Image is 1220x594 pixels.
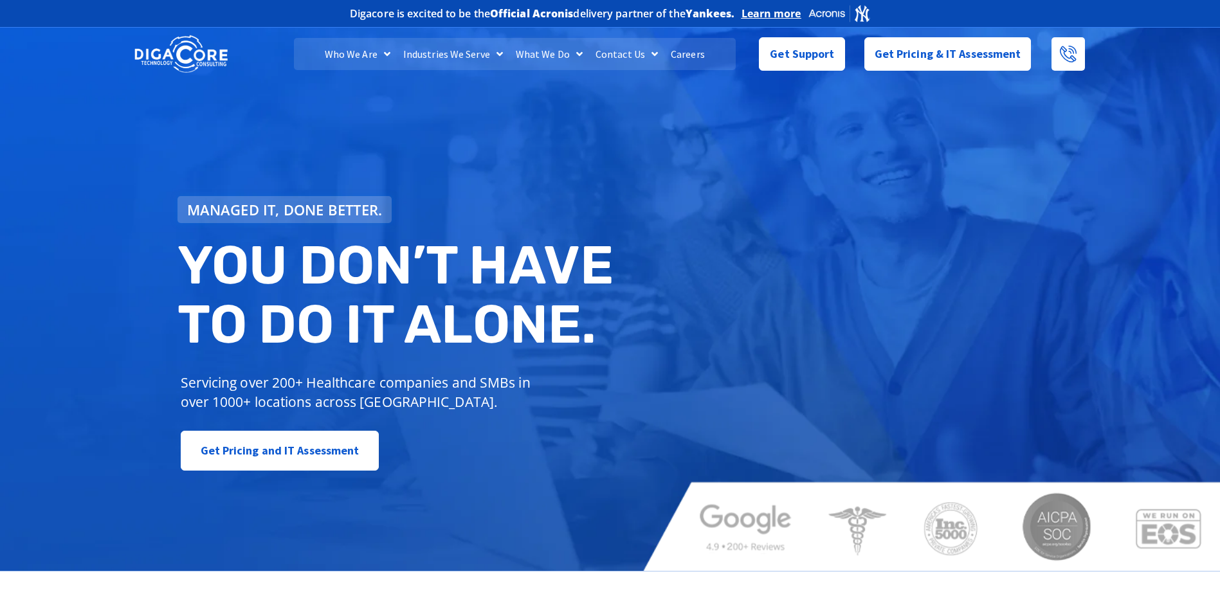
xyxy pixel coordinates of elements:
[134,34,228,75] img: DigaCore Technology Consulting
[187,203,383,217] span: Managed IT, done better.
[875,41,1021,67] span: Get Pricing & IT Assessment
[178,196,392,223] a: Managed IT, done better.
[742,7,801,20] a: Learn more
[201,438,360,464] span: Get Pricing and IT Assessment
[808,4,871,22] img: Acronis
[664,38,711,70] a: Careers
[759,37,844,71] a: Get Support
[181,373,540,411] p: Servicing over 200+ Healthcare companies and SMBs in over 1000+ locations across [GEOGRAPHIC_DATA].
[509,38,589,70] a: What We Do
[318,38,397,70] a: Who We Are
[350,8,735,19] h2: Digacore is excited to be the delivery partner of the
[181,431,379,471] a: Get Pricing and IT Assessment
[864,37,1032,71] a: Get Pricing & IT Assessment
[770,41,834,67] span: Get Support
[294,38,735,70] nav: Menu
[397,38,509,70] a: Industries We Serve
[589,38,664,70] a: Contact Us
[490,6,574,21] b: Official Acronis
[686,6,735,21] b: Yankees.
[178,236,620,354] h2: You don’t have to do IT alone.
